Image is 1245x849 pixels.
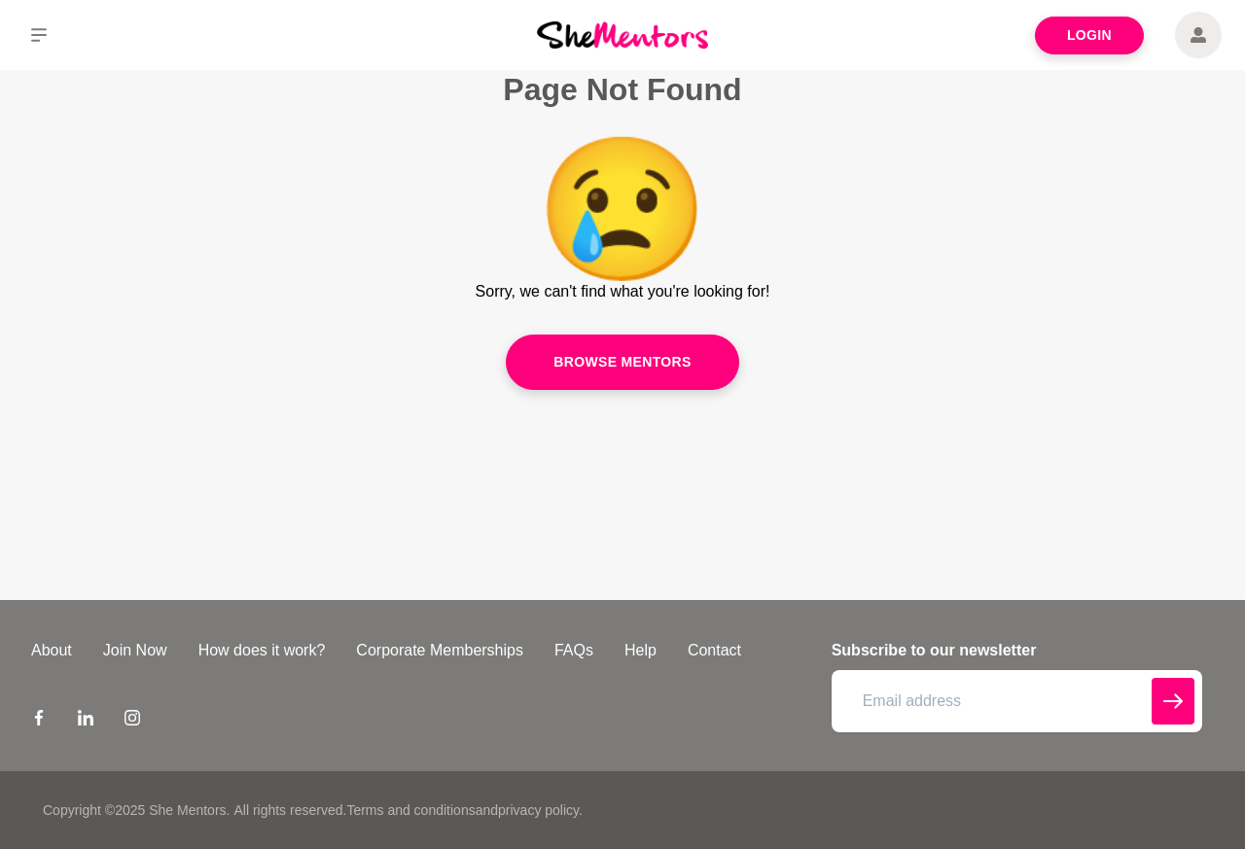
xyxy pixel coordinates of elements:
a: Login [1035,17,1144,54]
a: Corporate Memberships [340,639,539,662]
h2: Page Not Found [280,70,965,109]
h4: Subscribe to our newsletter [832,639,1202,662]
p: All rights reserved. and . [233,800,582,821]
input: Email address [832,670,1202,732]
a: Facebook [31,709,47,732]
a: privacy policy [498,802,579,818]
a: FAQs [539,639,609,662]
a: Terms and conditions [346,802,475,818]
a: About [16,639,88,662]
p: Copyright © 2025 She Mentors . [43,800,230,821]
a: How does it work? [183,639,341,662]
img: She Mentors Logo [537,21,708,48]
a: Instagram [124,709,140,732]
a: Help [609,639,672,662]
p: 😢 [280,140,965,280]
p: Sorry, we can't find what you're looking for! [476,280,770,303]
a: Contact [672,639,757,662]
a: LinkedIn [78,709,93,732]
a: Join Now [88,639,183,662]
a: Browse mentors [506,335,739,390]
